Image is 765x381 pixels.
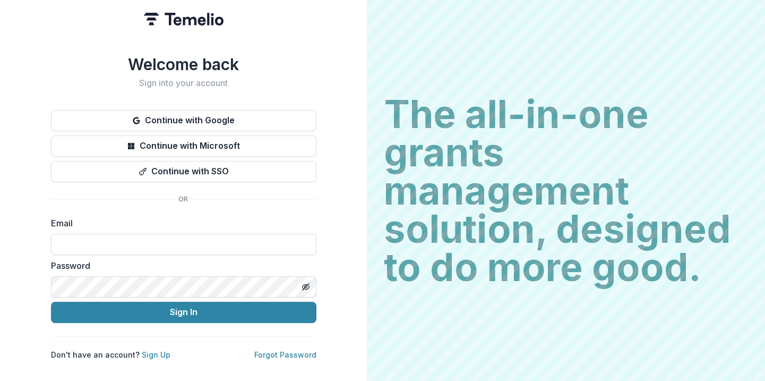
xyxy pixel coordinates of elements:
h1: Welcome back [51,55,316,74]
label: Email [51,217,310,230]
img: Temelio [144,13,224,26]
button: Toggle password visibility [297,278,314,295]
button: Continue with Microsoft [51,136,316,157]
p: Don't have an account? [51,349,170,360]
button: Continue with Google [51,110,316,131]
button: Continue with SSO [51,161,316,182]
label: Password [51,259,310,272]
a: Sign Up [142,350,170,359]
h2: Sign into your account [51,78,316,88]
button: Sign In [51,302,316,323]
a: Forgot Password [254,350,316,359]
